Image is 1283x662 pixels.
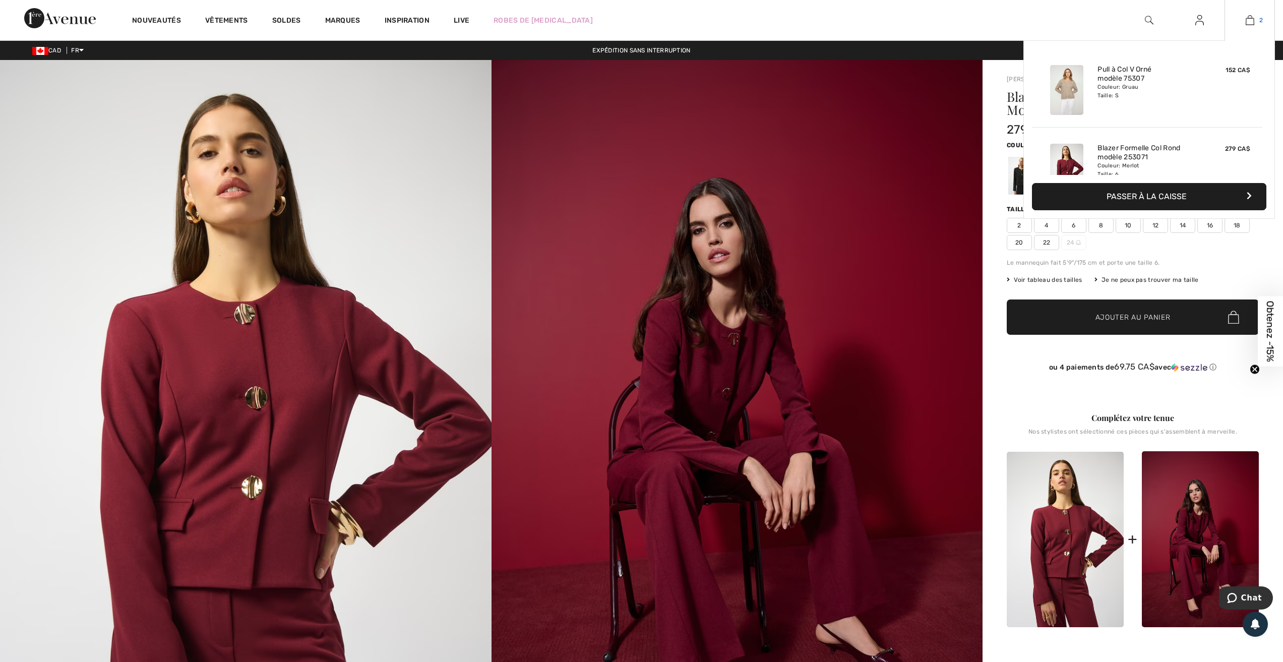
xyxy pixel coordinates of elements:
[272,16,301,27] a: Soldes
[1007,76,1057,83] a: [PERSON_NAME]
[1228,311,1239,324] img: Bag.svg
[1007,90,1217,116] h1: Blazer formelle col rond Modèle 253071
[1034,235,1059,250] span: 22
[205,16,248,27] a: Vêtements
[1061,218,1086,233] span: 6
[132,16,181,27] a: Nouveautés
[1226,67,1250,74] span: 152 CA$
[1097,162,1197,178] div: Couleur: Merlot Taille: 6
[32,47,65,54] span: CAD
[1007,362,1259,372] div: ou 4 paiements de avec
[1187,14,1212,27] a: Se connecter
[385,16,430,27] span: Inspiration
[1076,240,1081,245] img: ring-m.svg
[1225,145,1250,152] span: 279 CA$
[1259,16,1263,25] span: 2
[1225,218,1250,233] span: 18
[1034,218,1059,233] span: 4
[1050,144,1083,194] img: Blazer Formelle Col Rond modèle 253071
[1095,312,1171,323] span: Ajouter au panier
[1145,14,1153,26] img: recherche
[1143,218,1168,233] span: 12
[494,15,593,26] a: Robes de [MEDICAL_DATA]
[24,8,96,28] img: 1ère Avenue
[1246,14,1254,26] img: Mon panier
[1007,428,1259,443] div: Nos stylistes ont sélectionné ces pièces qui s'assemblent à merveille.
[1097,144,1197,162] a: Blazer Formelle Col Rond modèle 253071
[1142,451,1259,627] img: Pantalon Évasé Taille Moyenne modèle 253073
[1007,123,1055,137] span: 279 CA$
[1195,14,1204,26] img: Mes infos
[1225,14,1274,26] a: 2
[325,16,360,27] a: Marques
[1007,362,1259,376] div: ou 4 paiements de69.75 CA$avecSezzle Cliquez pour en savoir plus sur Sezzle
[1061,235,1086,250] span: 24
[1007,452,1124,627] img: Blazer Formelle Col Rond modèle 253071
[1007,299,1259,335] button: Ajouter au panier
[454,15,469,26] a: Live
[1197,218,1223,233] span: 16
[1097,83,1197,99] div: Couleur: Gruau Taille: S
[1094,275,1199,284] div: Je ne peux pas trouver ma taille
[1128,528,1137,551] div: +
[1007,205,1183,214] div: Taille ([GEOGRAPHIC_DATA]/[GEOGRAPHIC_DATA]):
[1219,586,1273,612] iframe: Ouvre un widget dans lequel vous pouvez chatter avec l’un de nos agents
[1007,142,1039,149] span: Couleur:
[71,47,84,54] span: FR
[1007,275,1082,284] span: Voir tableau des tailles
[1008,157,1034,195] div: Noir
[1088,218,1114,233] span: 8
[1032,183,1266,210] button: Passer à la caisse
[1007,412,1259,424] div: Complétez votre tenue
[32,47,48,55] img: Canadian Dollar
[1097,65,1197,83] a: Pull à Col V Orné modèle 75307
[1007,258,1259,267] div: Le mannequin fait 5'9"/175 cm et porte une taille 6.
[1114,362,1154,372] span: 69.75 CA$
[1007,235,1032,250] span: 20
[1250,364,1260,374] button: Close teaser
[1050,65,1083,115] img: Pull à Col V Orné modèle 75307
[1170,218,1195,233] span: 14
[1171,363,1207,372] img: Sezzle
[1007,218,1032,233] span: 2
[1265,300,1276,362] span: Obtenez -15%
[1258,296,1283,366] div: Obtenez -15%Close teaser
[1116,218,1141,233] span: 10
